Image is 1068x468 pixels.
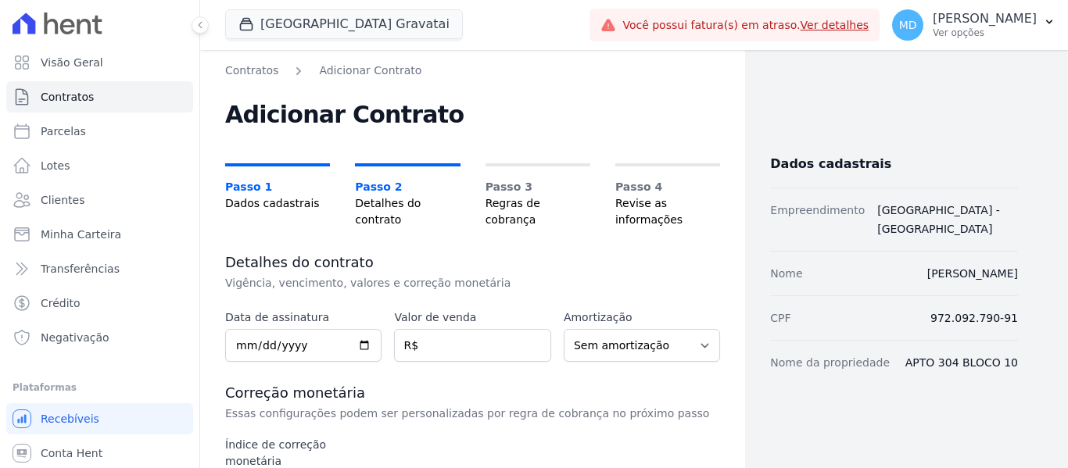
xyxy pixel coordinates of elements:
[770,153,1018,175] h3: Dados cadastrais
[225,9,463,39] button: [GEOGRAPHIC_DATA] Gravatai
[615,179,720,195] span: Passo 4
[933,11,1037,27] p: [PERSON_NAME]
[6,47,193,78] a: Visão Geral
[225,275,720,291] p: Vigência, vencimento, valores e correção monetária
[41,123,86,139] span: Parcelas
[41,55,103,70] span: Visão Geral
[319,63,421,79] a: Adicionar Contrato
[880,3,1068,47] button: MD [PERSON_NAME] Ver opções
[6,150,193,181] a: Lotes
[6,184,193,216] a: Clientes
[486,195,590,228] span: Regras de cobrança
[41,192,84,208] span: Clientes
[486,179,590,195] span: Passo 3
[13,378,187,397] div: Plataformas
[225,405,720,421] p: Essas configurações podem ser personalizadas por regra de cobrança no próximo passo
[6,116,193,147] a: Parcelas
[6,219,193,250] a: Minha Carteira
[355,179,460,195] span: Passo 2
[225,384,720,402] h3: Correção monetária
[41,227,121,242] span: Minha Carteira
[394,309,550,326] label: Valor de venda
[770,309,790,327] dt: CPF
[905,353,1018,372] dd: APTO 304 BLOCO 10
[225,179,330,195] span: Passo 1
[564,309,720,326] label: Amortização
[225,104,720,126] h2: Adicionar Contrato
[6,403,193,434] a: Recebíveis
[6,253,193,284] a: Transferências
[770,201,865,238] dt: Empreendimento
[801,19,869,31] a: Ver detalhes
[877,201,1018,238] dd: [GEOGRAPHIC_DATA] - [GEOGRAPHIC_DATA]
[770,264,802,283] dt: Nome
[225,309,382,326] label: Data de assinatura
[225,63,278,79] a: Contratos
[355,195,460,228] span: Detalhes do contrato
[41,261,120,277] span: Transferências
[615,195,720,228] span: Revise as informações
[6,288,193,319] a: Crédito
[927,264,1018,283] dd: [PERSON_NAME]
[41,330,109,345] span: Negativação
[41,158,70,173] span: Lotes
[41,295,81,311] span: Crédito
[225,253,720,272] h3: Detalhes do contrato
[225,163,720,228] nav: Progress
[622,17,869,34] span: Você possui fatura(s) em atraso.
[225,63,720,79] nav: Breadcrumb
[899,20,917,30] span: MD
[930,309,1018,327] dd: 972.092.790-91
[770,353,890,372] dt: Nome da propriedade
[41,411,99,427] span: Recebíveis
[41,89,94,105] span: Contratos
[933,27,1037,39] p: Ver opções
[6,322,193,353] a: Negativação
[6,81,193,113] a: Contratos
[225,195,330,212] span: Dados cadastrais
[41,445,102,461] span: Conta Hent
